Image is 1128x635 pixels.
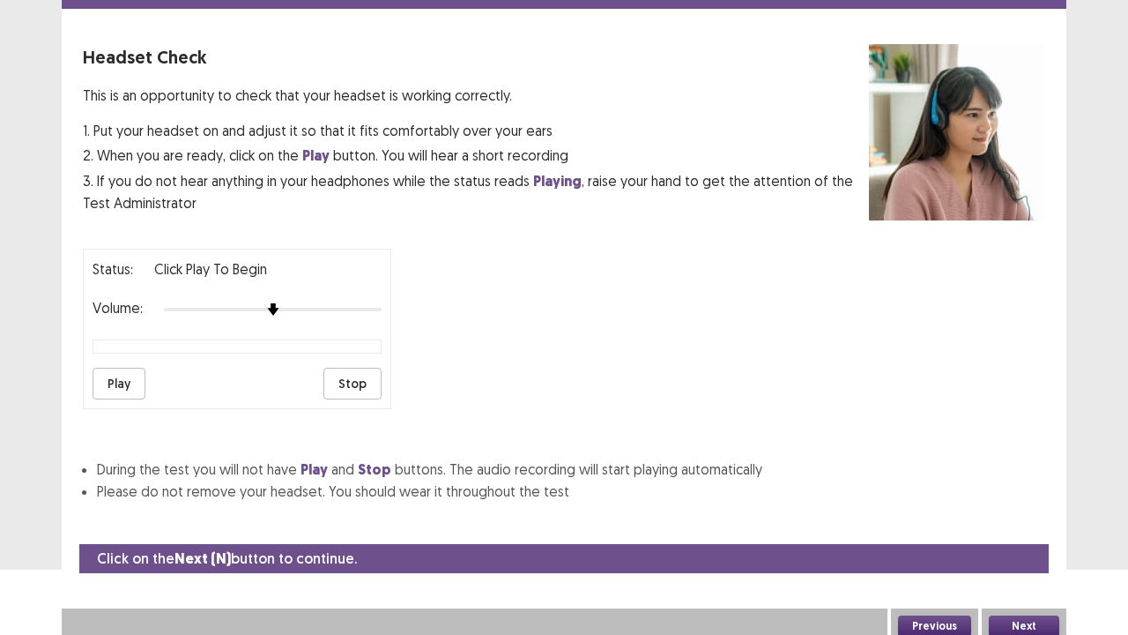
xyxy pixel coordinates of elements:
p: Click on the button to continue. [97,548,357,570]
p: Headset Check [83,44,869,71]
p: Click Play to Begin [154,258,267,280]
p: This is an opportunity to check that your headset is working correctly. [83,85,869,106]
p: 2. When you are ready, click on the button. You will hear a short recording [83,145,869,167]
button: Stop [323,368,382,400]
img: headset test [869,44,1045,220]
p: Volume: [93,297,143,318]
strong: Next (N) [174,549,231,568]
strong: Playing [533,172,582,190]
strong: Play [301,460,328,479]
strong: Stop [358,460,391,479]
li: During the test you will not have and buttons. The audio recording will start playing automatically [97,459,1045,481]
p: 1. Put your headset on and adjust it so that it fits comfortably over your ears [83,120,869,141]
p: 3. If you do not hear anything in your headphones while the status reads , raise your hand to get... [83,170,869,213]
li: Please do not remove your headset. You should wear it throughout the test [97,481,1045,502]
img: arrow-thumb [267,303,279,316]
button: Play [93,368,145,400]
strong: Play [302,146,330,165]
p: Status: [93,258,133,280]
